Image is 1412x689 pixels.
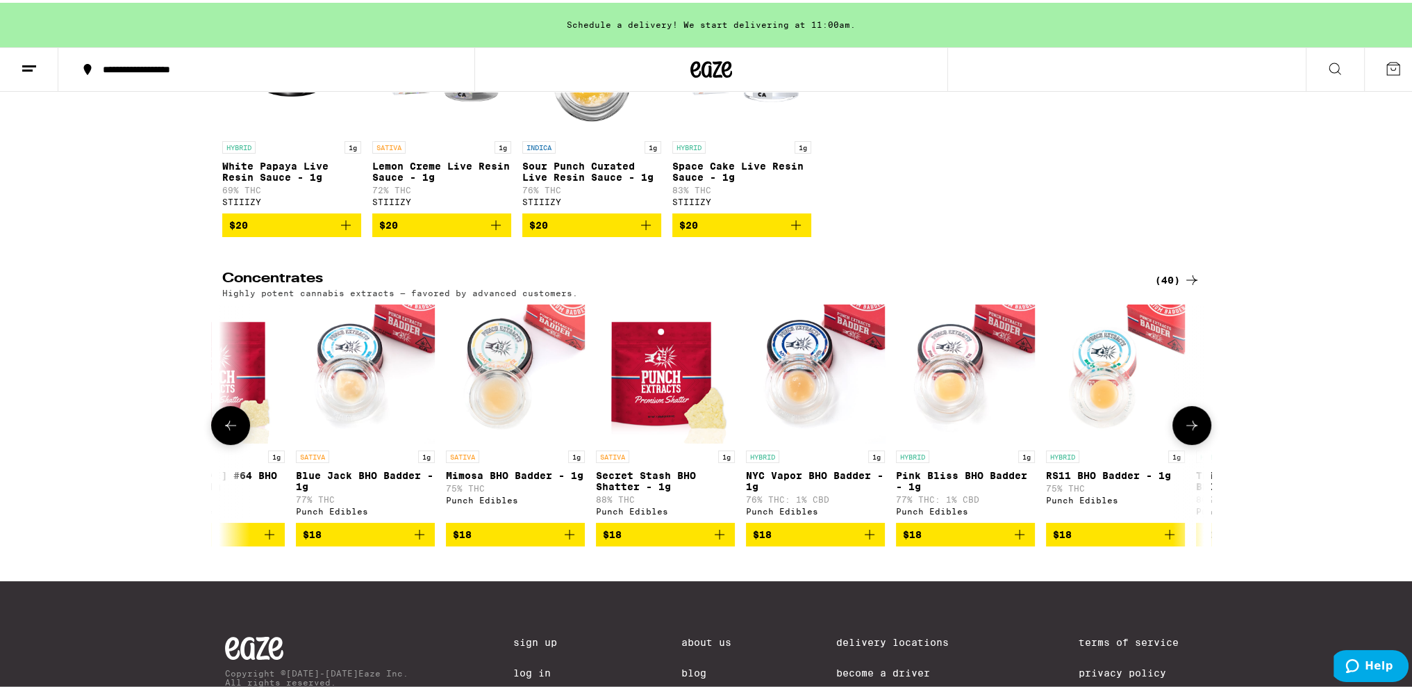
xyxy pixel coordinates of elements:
p: HYBRID [746,448,779,460]
p: 1g [1018,448,1035,460]
p: 1g [268,448,285,460]
p: 80% THC [1196,492,1335,501]
button: Add to bag [146,520,285,544]
iframe: Opens a widget where you can find more information [1334,647,1409,682]
img: Punch Edibles - Mimosa BHO Badder - 1g [446,302,585,441]
p: 1g [868,448,885,460]
p: 1g [344,138,361,151]
a: Open page for Mimosa BHO Badder - 1g from Punch Edibles [446,302,585,520]
button: Add to bag [746,520,885,544]
a: Open page for Thin Mint x Jealousy BHO Shatter - 1g from Punch Edibles [1196,302,1335,520]
div: Punch Edibles [1196,504,1335,513]
p: 83% THC [672,183,811,192]
span: $20 [679,217,698,228]
div: Punch Edibles [896,504,1035,513]
p: INDICA [522,138,556,151]
button: Add to bag [372,211,511,234]
a: Become a Driver [836,665,974,676]
button: Add to bag [596,520,735,544]
p: Thin Mint x Jealousy BHO Shatter - 1g [1196,467,1335,489]
p: 1g [645,138,661,151]
button: Add to bag [222,211,361,234]
p: SATIVA [372,138,406,151]
a: Open page for Blue Jack BHO Badder - 1g from Punch Edibles [296,302,435,520]
button: Add to bag [1046,520,1185,544]
p: [PERSON_NAME] #64 BHO Shatter - 1g [146,467,285,489]
p: SATIVA [596,448,629,460]
img: Punch Edibles - NYC Vapor BHO Badder - 1g [746,302,885,441]
p: 75% THC [446,481,585,490]
a: Open page for RS11 BHO Badder - 1g from Punch Edibles [1046,302,1185,520]
a: Delivery Locations [836,634,974,645]
p: NYC Vapor BHO Badder - 1g [746,467,885,489]
span: $18 [303,526,322,537]
a: Log In [513,665,576,676]
a: Privacy Policy [1079,665,1197,676]
img: Punch Edibles - Runtz #64 BHO Shatter - 1g [146,302,285,441]
a: Sign Up [513,634,576,645]
p: 77% THC [296,492,435,501]
a: Blog [681,665,731,676]
a: (40) [1155,269,1200,286]
button: Add to bag [672,211,811,234]
p: 88% THC [596,492,735,501]
p: Sour Punch Curated Live Resin Sauce - 1g [522,158,661,180]
div: Punch Edibles [746,504,885,513]
a: Open page for Pink Bliss BHO Badder - 1g from Punch Edibles [896,302,1035,520]
p: 1g [495,138,511,151]
span: $18 [1203,526,1222,537]
a: About Us [681,634,731,645]
p: Blue Jack BHO Badder - 1g [296,467,435,489]
img: Punch Edibles - Pink Bliss BHO Badder - 1g [896,302,1035,441]
p: 1g [1168,448,1185,460]
p: 75% THC [1046,481,1185,490]
span: $20 [379,217,398,228]
p: 87% THC [146,492,285,501]
p: 1g [418,448,435,460]
div: Punch Edibles [296,504,435,513]
p: White Papaya Live Resin Sauce - 1g [222,158,361,180]
span: $20 [229,217,248,228]
p: 76% THC [522,183,661,192]
div: STIIIZY [522,195,661,204]
div: Punch Edibles [1046,493,1185,502]
p: 1g [718,448,735,460]
button: Add to bag [522,211,661,234]
div: STIIIZY [672,195,811,204]
button: Add to bag [296,520,435,544]
div: STIIIZY [372,195,511,204]
a: Open page for Secret Stash BHO Shatter - 1g from Punch Edibles [596,302,735,520]
a: Open page for Runtz #64 BHO Shatter - 1g from Punch Edibles [146,302,285,520]
p: 72% THC [372,183,511,192]
button: Add to bag [896,520,1035,544]
p: Highly potent cannabis extracts — favored by advanced customers. [222,286,578,295]
span: $18 [753,526,772,537]
p: HYBRID [672,138,706,151]
button: Add to bag [446,520,585,544]
h2: Concentrates [222,269,1132,286]
p: Pink Bliss BHO Badder - 1g [896,467,1035,489]
img: Punch Edibles - RS11 BHO Badder - 1g [1046,302,1185,441]
p: 69% THC [222,183,361,192]
p: HYBRID [1196,448,1229,460]
div: Punch Edibles [146,504,285,513]
p: Mimosa BHO Badder - 1g [446,467,585,478]
span: $18 [1053,526,1072,537]
span: $18 [453,526,472,537]
p: SATIVA [296,448,329,460]
p: RS11 BHO Badder - 1g [1046,467,1185,478]
div: STIIIZY [222,195,361,204]
p: Copyright © [DATE]-[DATE] Eaze Inc. All rights reserved. [225,666,408,684]
div: Punch Edibles [446,493,585,502]
p: Space Cake Live Resin Sauce - 1g [672,158,811,180]
p: HYBRID [222,138,256,151]
p: HYBRID [1046,448,1079,460]
p: HYBRID [896,448,929,460]
img: Punch Edibles - Secret Stash BHO Shatter - 1g [596,302,735,441]
span: $20 [529,217,548,228]
p: 1g [568,448,585,460]
span: $18 [903,526,922,537]
img: Punch Edibles - Blue Jack BHO Badder - 1g [296,302,435,441]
